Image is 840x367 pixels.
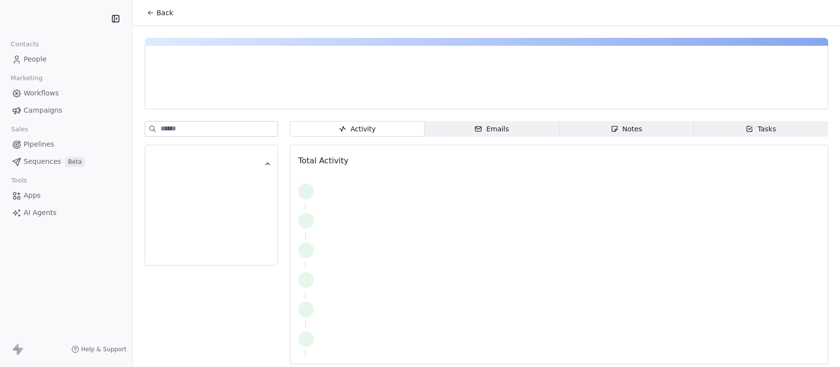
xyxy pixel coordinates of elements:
span: Back [156,8,173,18]
a: Help & Support [71,345,126,353]
a: Campaigns [8,102,124,119]
button: Back [141,4,179,22]
span: AI Agents [24,208,57,218]
span: Campaigns [24,105,62,116]
span: People [24,54,47,64]
div: Notes [611,124,642,134]
span: Pipelines [24,139,54,150]
span: Sequences [24,156,61,167]
a: Apps [8,187,124,204]
span: Sales [7,122,32,137]
span: Marketing [6,71,47,86]
span: Contacts [6,37,43,52]
div: Tasks [746,124,776,134]
span: Tools [7,173,31,188]
span: Beta [65,157,85,167]
a: Workflows [8,85,124,101]
span: Workflows [24,88,59,98]
a: AI Agents [8,205,124,221]
span: Apps [24,190,41,201]
span: Help & Support [81,345,126,353]
a: SequencesBeta [8,153,124,170]
div: Emails [474,124,509,134]
a: Pipelines [8,136,124,153]
span: Total Activity [298,156,348,165]
a: People [8,51,124,67]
